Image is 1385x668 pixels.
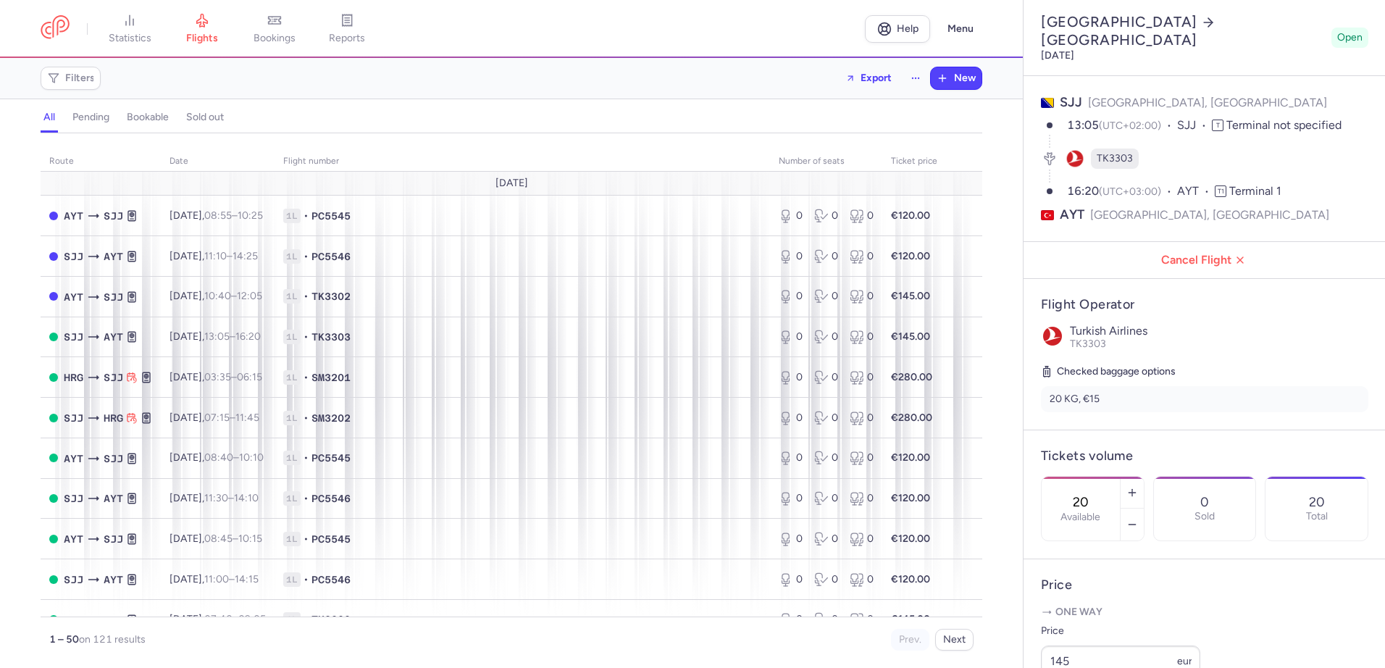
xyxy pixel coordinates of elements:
span: TK3303 [311,330,351,344]
span: AYT [64,451,83,467]
div: 0 [850,330,874,344]
span: Cancel Flight [1035,254,1374,267]
span: SJJ [104,531,123,547]
span: SJJ [104,451,123,467]
span: • [304,411,309,425]
div: 0 [779,249,803,264]
span: Filters [65,72,95,84]
th: route [41,151,161,172]
div: 0 [779,572,803,587]
span: [DATE], [170,492,259,504]
span: AYT [1177,183,1215,200]
span: SJJ [64,249,83,264]
div: 0 [814,612,838,627]
div: 0 [850,532,874,546]
strong: €120.00 [891,492,930,504]
span: Terminal not specified [1226,118,1342,132]
div: 0 [850,491,874,506]
span: [DATE], [170,613,266,625]
time: 14:25 [233,250,258,262]
span: statistics [109,32,151,45]
div: 0 [850,572,874,587]
div: 0 [814,532,838,546]
span: • [304,451,309,465]
time: 10:25 [238,209,263,222]
span: 1L [283,330,301,344]
span: (UTC+02:00) [1099,120,1161,132]
time: 14:10 [234,492,259,504]
th: date [161,151,275,172]
p: Turkish Airlines [1070,325,1368,338]
span: 1L [283,411,301,425]
div: 0 [814,411,838,425]
a: CitizenPlane red outlined logo [41,15,70,42]
span: TK3302 [311,289,351,304]
span: 1L [283,491,301,506]
time: 10:15 [238,533,262,545]
time: 07:15 [204,412,230,424]
p: Sold [1194,511,1215,522]
div: 0 [814,572,838,587]
div: 0 [814,491,838,506]
span: • [304,209,309,223]
label: Available [1060,512,1100,523]
div: 0 [814,289,838,304]
span: SJJ [1177,117,1212,134]
time: 16:20 [235,330,261,343]
h4: Tickets volume [1041,448,1368,464]
div: 0 [779,209,803,223]
time: 09:05 [238,613,266,625]
div: 0 [779,370,803,385]
span: AYT [104,490,123,506]
span: – [204,573,259,585]
span: SM3202 [311,411,351,425]
span: flights [186,32,218,45]
span: AYT [1060,206,1084,224]
span: – [204,371,262,383]
div: 0 [850,209,874,223]
div: 0 [850,370,874,385]
time: 03:35 [204,371,231,383]
span: Terminal 1 [1229,184,1281,198]
span: 1L [283,209,301,223]
time: 11:10 [204,250,227,262]
div: 0 [814,370,838,385]
button: New [931,67,982,89]
span: [DATE], [170,250,258,262]
span: PC5545 [311,209,351,223]
span: PC5546 [311,491,351,506]
span: AYT [64,612,83,628]
span: [DATE], [170,290,262,302]
time: 11:00 [204,573,229,585]
div: 0 [779,612,803,627]
div: 0 [814,209,838,223]
div: 0 [850,411,874,425]
span: • [304,532,309,546]
span: • [304,370,309,385]
strong: €145.00 [891,330,930,343]
span: – [204,492,259,504]
p: 20 [1309,495,1325,509]
strong: €145.00 [891,290,930,302]
span: [DATE] [495,178,528,189]
span: AYT [64,208,83,224]
span: SJJ [104,612,123,628]
span: PC5545 [311,532,351,546]
div: 0 [779,330,803,344]
span: eur [1177,655,1192,667]
p: Total [1306,511,1328,522]
strong: €120.00 [891,533,930,545]
span: SJJ [64,572,83,588]
a: flights [166,13,238,45]
figure: TK airline logo [1065,149,1085,169]
span: 1L [283,612,301,627]
span: [DATE], [170,573,259,585]
span: [DATE], [170,412,259,424]
strong: €145.00 [891,613,930,625]
span: [DATE], [170,533,262,545]
time: 13:05 [1067,118,1099,132]
time: 10:40 [204,290,231,302]
span: 1L [283,370,301,385]
span: TK3300 [311,612,351,627]
time: 11:45 [235,412,259,424]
